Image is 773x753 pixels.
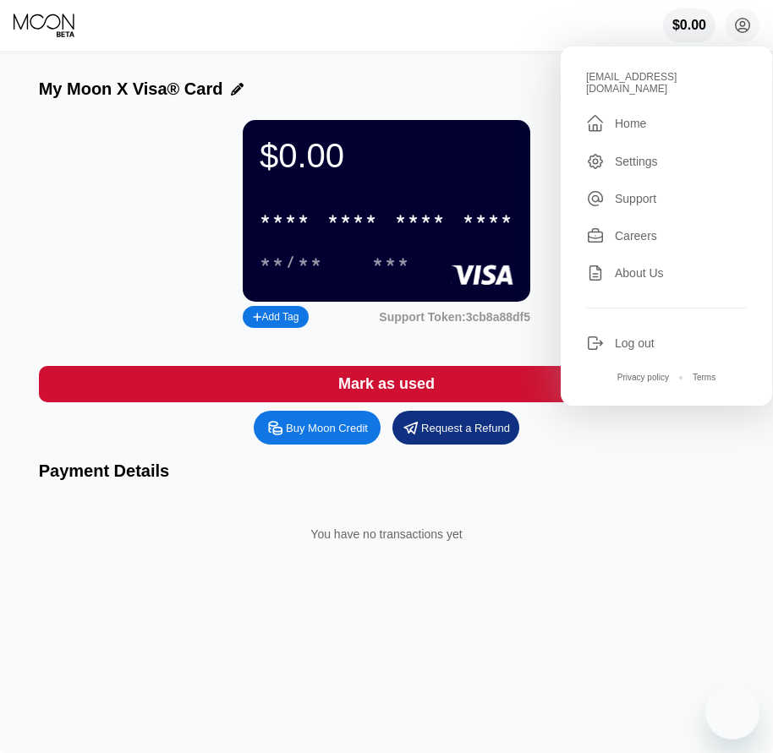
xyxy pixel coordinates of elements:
[392,411,519,445] div: Request a Refund
[39,79,223,99] div: My Moon X Visa® Card
[693,373,715,382] div: Terms
[379,310,530,324] div: Support Token:3cb8a88df5
[586,113,747,134] div: Home
[586,113,605,134] div: 
[253,311,299,323] div: Add Tag
[617,373,669,382] div: Privacy policy
[39,366,735,402] div: Mark as used
[615,192,656,205] div: Support
[615,336,655,350] div: Log out
[338,374,435,394] div: Mark as used
[615,229,657,243] div: Careers
[586,226,747,245] div: Careers
[586,152,747,171] div: Settings
[586,264,747,282] div: About Us
[615,266,664,280] div: About Us
[421,421,510,435] div: Request a Refund
[705,685,759,739] iframe: Button to launch messaging window
[586,71,747,95] div: [EMAIL_ADDRESS][DOMAIN_NAME]
[286,421,368,435] div: Buy Moon Credit
[586,189,747,208] div: Support
[615,155,658,168] div: Settings
[254,411,381,445] div: Buy Moon Credit
[260,137,513,175] div: $0.00
[586,334,747,352] div: Log out
[663,8,715,42] div: $0.00
[52,510,721,558] div: You have no transactions yet
[672,18,706,33] div: $0.00
[615,117,646,130] div: Home
[379,310,530,324] div: Support Token: 3cb8a88df5
[39,461,735,481] div: Payment Details
[243,306,309,328] div: Add Tag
